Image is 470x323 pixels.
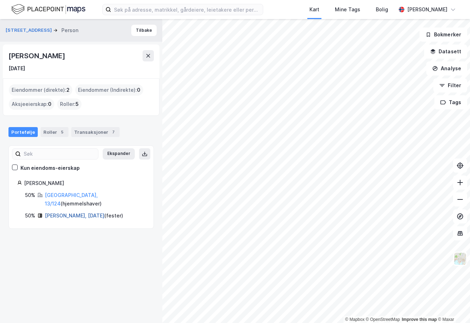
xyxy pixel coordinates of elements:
[9,98,54,110] div: Aksjeeierskap :
[57,98,82,110] div: Roller :
[103,148,135,160] button: Ekspander
[25,191,35,199] div: 50%
[41,127,68,137] div: Roller
[366,317,400,322] a: OpenStreetMap
[20,164,80,172] div: Kun eiendoms-eierskap
[435,289,470,323] iframe: Chat Widget
[45,211,123,220] div: ( fester )
[9,84,72,96] div: Eiendommer (direkte) :
[71,127,120,137] div: Transaksjoner
[25,211,35,220] div: 50%
[424,44,467,59] button: Datasett
[45,192,98,207] a: [GEOGRAPHIC_DATA], 13/124
[309,5,319,14] div: Kart
[402,317,437,322] a: Improve this map
[45,191,145,208] div: ( hjemmelshaver )
[376,5,388,14] div: Bolig
[59,128,66,136] div: 5
[8,64,25,73] div: [DATE]
[407,5,447,14] div: [PERSON_NAME]
[6,27,53,34] button: [STREET_ADDRESS]
[453,252,467,265] img: Z
[426,61,467,76] button: Analyse
[420,28,467,42] button: Bokmerker
[11,3,85,16] img: logo.f888ab2527a4732fd821a326f86c7f29.svg
[76,100,79,108] span: 5
[48,100,52,108] span: 0
[110,128,117,136] div: 7
[66,86,70,94] span: 2
[21,149,98,159] input: Søk
[75,84,143,96] div: Eiendommer (Indirekte) :
[131,25,157,36] button: Tilbake
[335,5,360,14] div: Mine Tags
[111,4,263,15] input: Søk på adresse, matrikkel, gårdeiere, leietakere eller personer
[8,127,38,137] div: Portefølje
[345,317,364,322] a: Mapbox
[45,213,104,219] a: [PERSON_NAME], [DATE]
[8,50,66,61] div: [PERSON_NAME]
[61,26,78,35] div: Person
[434,95,467,109] button: Tags
[137,86,140,94] span: 0
[24,179,145,187] div: [PERSON_NAME]
[433,78,467,92] button: Filter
